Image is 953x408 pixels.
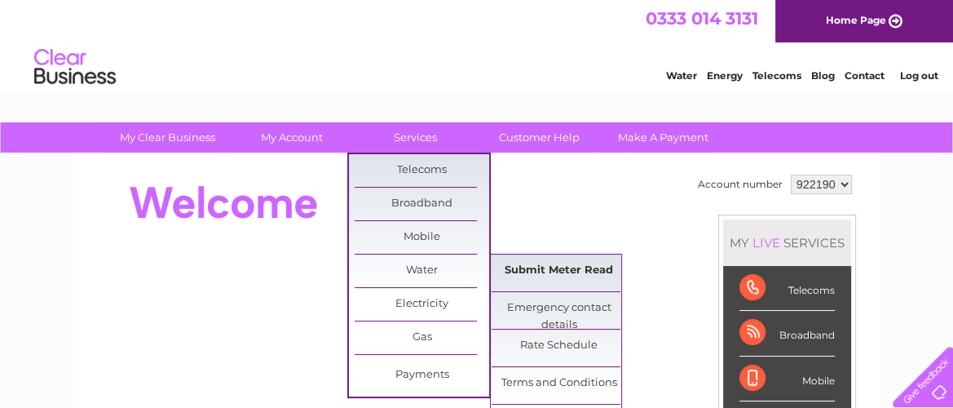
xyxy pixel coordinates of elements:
div: Telecoms [739,266,835,311]
div: Broadband [739,311,835,356]
a: Customer Help [472,122,607,153]
a: My Account [224,122,359,153]
a: My Clear Business [100,122,235,153]
a: Electricity [355,288,489,321]
a: Broadband [355,188,489,220]
a: Mobile [355,221,489,254]
img: logo.png [33,42,117,92]
a: Telecoms [752,69,801,82]
a: Log out [899,69,938,82]
a: Contact [845,69,885,82]
div: MY SERVICES [723,220,851,266]
a: Gas [355,322,489,354]
div: Clear Business is a trading name of Verastar Limited (registered in [GEOGRAPHIC_DATA] No. 3667643... [92,9,863,79]
a: Emergency contact details [492,292,626,325]
div: Mobile [739,357,835,401]
a: Rate Schedule [492,330,626,362]
a: 0333 014 3131 [646,8,758,29]
div: LIVE [749,235,783,251]
a: Terms and Conditions [492,367,626,400]
td: Account number [694,171,787,198]
a: Blog [811,69,835,82]
a: Telecoms [355,154,489,187]
a: Payments [355,359,489,392]
a: Water [666,69,697,82]
a: Water [355,255,489,287]
a: Services [348,122,483,153]
a: Make A Payment [596,122,730,153]
a: Submit Meter Read [492,255,626,287]
a: Energy [707,69,743,82]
